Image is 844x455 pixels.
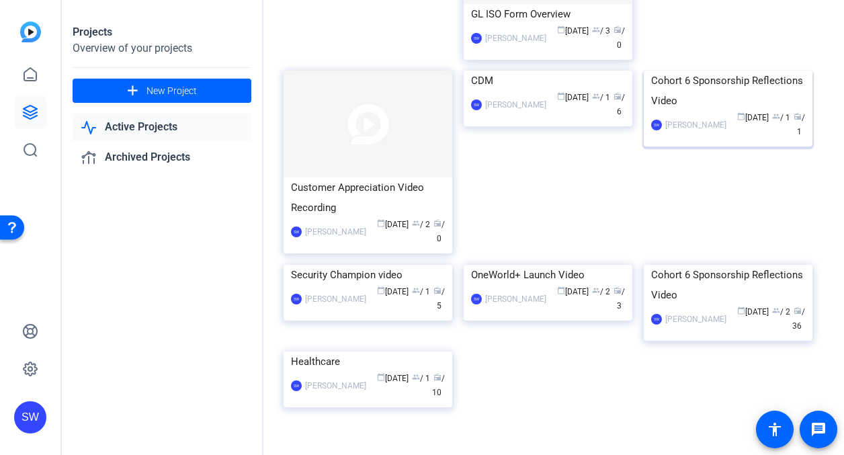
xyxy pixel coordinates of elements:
[810,421,827,438] mat-icon: message
[651,120,662,130] div: SW
[614,286,622,294] span: radio
[412,287,430,296] span: / 1
[291,226,302,237] div: SW
[614,93,625,116] span: / 6
[651,71,805,111] div: Cohort 6 Sponsorship Reflections Video
[291,265,445,285] div: Security Champion video
[291,177,445,218] div: Customer Appreciation Video Recording
[305,292,366,306] div: [PERSON_NAME]
[471,265,625,285] div: OneWorld+ Launch Video
[432,374,445,397] span: / 10
[377,373,385,381] span: calendar_today
[737,307,769,317] span: [DATE]
[412,220,430,229] span: / 2
[291,380,302,391] div: SW
[772,112,780,120] span: group
[794,306,802,315] span: radio
[412,374,430,383] span: / 1
[557,287,589,296] span: [DATE]
[737,113,769,122] span: [DATE]
[20,22,41,42] img: blue-gradient.svg
[471,99,482,110] div: SW
[614,287,625,311] span: / 3
[614,26,625,50] span: / 0
[737,112,745,120] span: calendar_today
[471,4,625,24] div: GL ISO Form Overview
[485,98,546,112] div: [PERSON_NAME]
[433,286,441,294] span: radio
[73,144,251,171] a: Archived Projects
[471,71,625,91] div: CDM
[471,33,482,44] div: SW
[557,93,589,102] span: [DATE]
[651,265,805,305] div: Cohort 6 Sponsorship Reflections Video
[412,219,420,227] span: group
[73,114,251,141] a: Active Projects
[592,26,600,34] span: group
[433,220,445,243] span: / 0
[291,351,445,372] div: Healthcare
[377,374,409,383] span: [DATE]
[412,286,420,294] span: group
[772,113,790,122] span: / 1
[73,24,251,40] div: Projects
[592,26,610,36] span: / 3
[592,92,600,100] span: group
[485,292,546,306] div: [PERSON_NAME]
[433,287,445,311] span: / 5
[665,118,726,132] div: [PERSON_NAME]
[377,219,385,227] span: calendar_today
[377,286,385,294] span: calendar_today
[557,26,589,36] span: [DATE]
[614,92,622,100] span: radio
[557,286,565,294] span: calendar_today
[146,84,197,98] span: New Project
[377,220,409,229] span: [DATE]
[794,113,805,136] span: / 1
[772,307,790,317] span: / 2
[291,294,302,304] div: SW
[433,373,441,381] span: radio
[14,401,46,433] div: SW
[377,287,409,296] span: [DATE]
[792,307,805,331] span: / 36
[737,306,745,315] span: calendar_today
[124,83,141,99] mat-icon: add
[614,26,622,34] span: radio
[73,40,251,56] div: Overview of your projects
[665,313,726,326] div: [PERSON_NAME]
[485,32,546,45] div: [PERSON_NAME]
[592,286,600,294] span: group
[305,225,366,239] div: [PERSON_NAME]
[471,294,482,304] div: SW
[73,79,251,103] button: New Project
[557,92,565,100] span: calendar_today
[794,112,802,120] span: radio
[772,306,780,315] span: group
[433,219,441,227] span: radio
[592,93,610,102] span: / 1
[412,373,420,381] span: group
[305,379,366,392] div: [PERSON_NAME]
[557,26,565,34] span: calendar_today
[767,421,783,438] mat-icon: accessibility
[651,314,662,325] div: SW
[592,287,610,296] span: / 2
